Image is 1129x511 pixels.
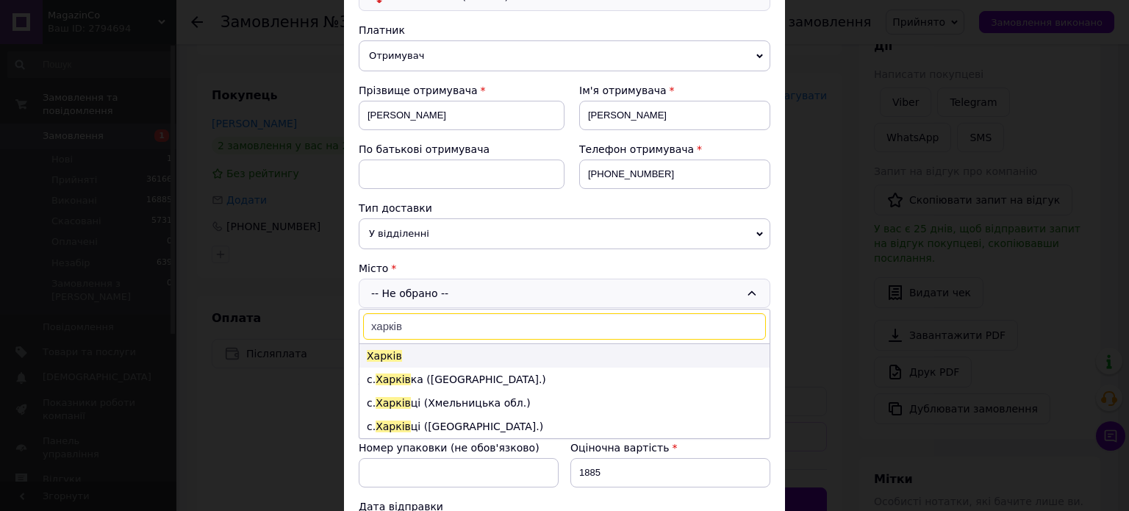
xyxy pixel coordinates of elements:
span: По батькові отримувача [359,143,490,155]
span: Харків [376,421,411,432]
span: Платник [359,24,405,36]
li: с. ка ([GEOGRAPHIC_DATA].) [359,368,770,391]
div: Оціночна вартість [570,440,770,455]
input: Знайти [363,313,766,340]
span: Харків [367,350,402,362]
span: Харків [376,374,411,385]
div: -- Не обрано -- [359,279,770,308]
div: Номер упаковки (не обов'язково) [359,440,559,455]
li: с. ці (Хмельницька обл.) [359,391,770,415]
li: с. ці ([GEOGRAPHIC_DATA].) [359,415,770,438]
span: У відділенні [359,218,770,249]
span: Харків [376,397,411,409]
div: Місто [359,261,770,276]
span: Телефон отримувача [579,143,694,155]
span: Отримувач [359,40,770,71]
span: Ім'я отримувача [579,85,667,96]
span: Тип доставки [359,202,432,214]
input: +380 [579,160,770,189]
span: Прізвище отримувача [359,85,478,96]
